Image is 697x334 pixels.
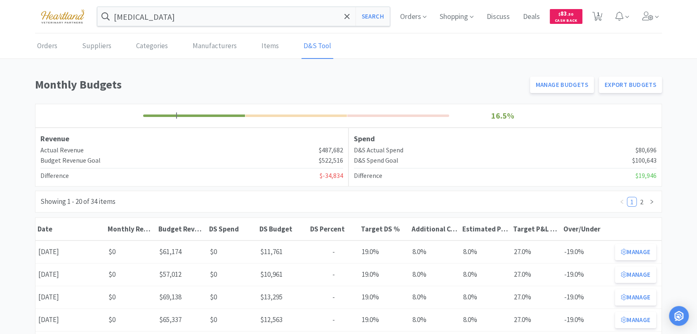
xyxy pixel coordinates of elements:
span: $0 [210,270,217,279]
span: Cash Back [555,19,577,24]
div: [DATE] [35,311,106,328]
span: $0 [108,270,115,279]
span: $487,682 [319,145,343,156]
div: 19.0% [359,311,410,328]
a: $83.50Cash Back [550,5,582,28]
h4: Difference [40,171,69,181]
div: Date [38,224,104,234]
div: 8.0% [460,266,511,283]
div: 19.0% [359,289,410,306]
div: -19.0% [561,266,612,283]
p: - [311,292,356,303]
div: Additional COS % [412,224,458,234]
span: $0 [108,247,115,256]
div: Target P&L COS % [513,224,559,234]
span: $10,961 [260,270,283,279]
a: 1 [627,197,636,206]
div: 19.0% [359,243,410,260]
div: Over/Under [563,224,610,234]
span: $12,563 [260,315,283,324]
h1: Monthly Budgets [35,75,525,94]
span: $0 [210,315,217,324]
div: 27.0% [511,243,561,260]
div: 8.0% [410,289,460,306]
div: Budget Revenue [158,224,205,234]
div: DS Budget [259,224,306,234]
span: $80,696 [636,145,657,156]
a: Deals [520,13,543,21]
li: 1 [627,197,637,207]
img: cad7bdf275c640399d9c6e0c56f98fd2_10.png [35,5,90,28]
span: $61,174 [159,247,181,256]
div: DS Spend [209,224,256,234]
a: D&S Tool [301,34,333,59]
span: 83 [558,9,573,17]
button: Manage [615,289,656,306]
p: - [311,314,356,325]
span: $65,337 [159,315,181,324]
a: Suppliers [80,34,113,59]
div: 8.0% [460,243,511,260]
span: $-34,834 [320,171,343,181]
a: Items [259,34,281,59]
div: 8.0% [460,311,511,328]
h4: D&S Actual Spend [354,145,403,156]
i: icon: right [649,199,654,204]
div: Estimated P&L COS % [462,224,509,234]
button: Manage [615,312,656,328]
div: Target DS % [361,224,407,234]
div: -19.0% [561,243,612,260]
div: 27.0% [511,289,561,306]
h3: Revenue [40,133,343,145]
div: 8.0% [410,243,460,260]
a: Categories [134,34,170,59]
a: 2 [637,197,646,206]
a: Orders [35,34,59,59]
a: Manufacturers [191,34,239,59]
p: - [311,246,356,257]
button: Search [356,7,390,26]
div: 8.0% [410,311,460,328]
span: $11,761 [260,247,283,256]
button: Manage [615,244,656,260]
span: $0 [108,292,115,301]
span: $57,012 [159,270,181,279]
span: $0 [210,292,217,301]
span: $0 [210,247,217,256]
i: icon: left [619,199,624,204]
li: Previous Page [617,197,627,207]
a: 1 [589,14,606,21]
div: 27.0% [511,266,561,283]
a: Discuss [483,13,513,21]
div: [DATE] [35,289,106,306]
span: $19,946 [636,171,657,181]
a: Export Budgets [599,77,662,93]
p: - [311,269,356,280]
div: Showing 1 - 20 of 34 items [40,196,115,207]
button: Manage [615,266,656,283]
span: $100,643 [632,155,657,166]
div: DS Percent [310,224,357,234]
div: Open Intercom Messenger [669,306,689,326]
span: $13,295 [260,292,283,301]
span: $ [558,12,560,17]
div: 19.0% [359,266,410,283]
div: 27.0% [511,311,561,328]
div: 8.0% [460,289,511,306]
h4: D&S Spend Goal [354,155,398,166]
span: $69,138 [159,292,181,301]
span: $0 [108,315,115,324]
div: 8.0% [410,266,460,283]
h4: Budget Revenue Goal [40,155,101,166]
button: Manage Budgets [530,77,594,93]
h4: Actual Revenue [40,145,84,156]
h4: Difference [354,171,382,181]
div: [DATE] [35,266,106,283]
input: Search by item, sku, manufacturer, ingredient, size... [97,7,390,26]
div: -19.0% [561,311,612,328]
span: $522,516 [319,155,343,166]
span: . 50 [567,12,573,17]
h3: Spend [354,133,657,145]
div: -19.0% [561,289,612,306]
